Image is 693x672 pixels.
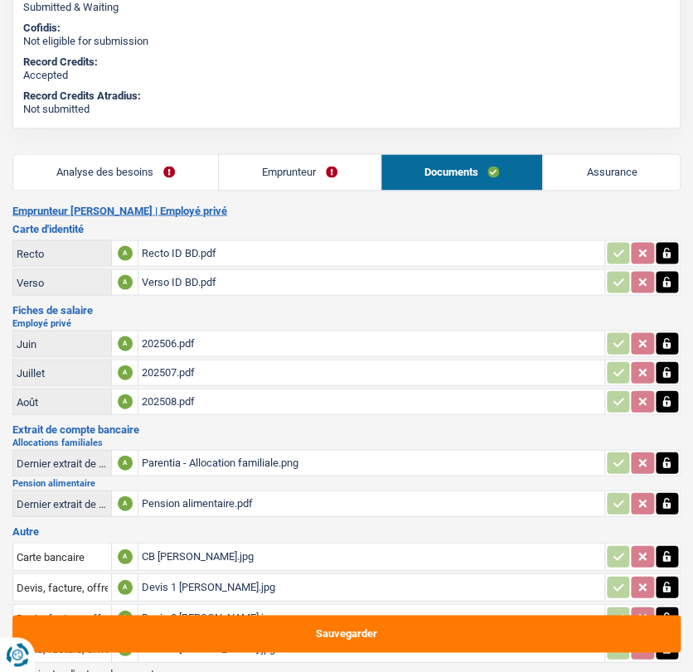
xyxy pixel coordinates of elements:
h3: Fiches de salaire [12,304,681,315]
div: Parentia - Allocation familiale.png [142,450,601,475]
div: Record Credits: [23,56,670,69]
h2: Emprunteur [PERSON_NAME] | Employé privé [12,204,681,217]
div: Dernier extrait de compte pour vos allocations familiales [17,457,108,469]
div: CB [PERSON_NAME].jpg [142,544,601,568]
div: 202506.pdf [142,331,601,355]
div: Juillet [17,366,108,379]
div: Recto ID BD.pdf [142,240,601,265]
a: Assurance [543,154,680,190]
div: 202508.pdf [142,389,601,413]
div: Août [17,395,108,408]
div: Cofidis: [23,22,670,35]
h2: Pension alimentaire [12,478,681,487]
a: Analyse des besoins [13,154,218,190]
div: Not eligible for submission [23,35,670,48]
h3: Carte d'identité [12,223,681,234]
h2: Employé privé [12,318,681,327]
div: Submitted & Waiting [23,1,670,14]
a: Emprunteur [219,154,380,190]
div: Record Credits Atradius: [23,89,670,103]
div: A [118,336,133,351]
div: Not submitted [23,103,670,116]
div: A [118,549,133,563]
div: Juin [17,337,108,350]
div: Accepted [23,69,670,82]
button: Sauvegarder [12,615,681,652]
div: Devis 1 [PERSON_NAME].jpg [142,574,601,599]
h2: Allocations familiales [12,438,681,447]
div: Verso ID BD.pdf [142,269,601,294]
div: A [118,394,133,409]
div: Dernier extrait de compte pour la pension alimentaire [17,497,108,510]
h3: Autre [12,525,681,536]
div: 202507.pdf [142,360,601,384]
div: Verso [17,276,108,288]
div: A [118,365,133,380]
div: Recto [17,247,108,259]
a: Documents [381,154,543,190]
h3: Extrait de compte bancaire [12,423,681,434]
div: Devis 2 [PERSON_NAME].jpg [142,605,601,630]
div: A [118,274,133,289]
div: A [118,496,133,510]
div: A [118,579,133,594]
div: A [118,455,133,470]
div: Pension alimentaire.pdf [142,491,601,515]
div: A [118,245,133,260]
div: A [118,610,133,625]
